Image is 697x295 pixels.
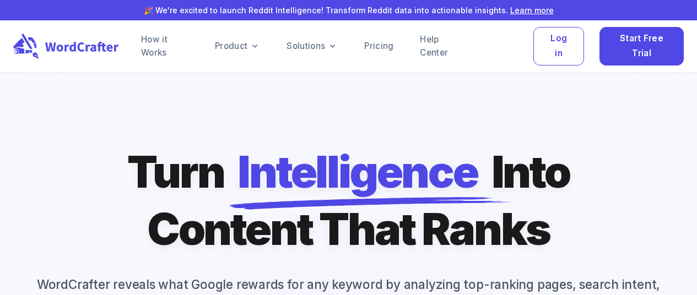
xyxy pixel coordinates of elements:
[287,40,338,53] a: Solutions
[141,33,188,59] a: How it Works
[547,31,570,61] span: Log in
[237,143,478,200] span: Intelligence
[215,40,260,53] a: Product
[599,27,684,65] button: Start Free Trial
[364,40,393,53] a: Pricing
[18,4,679,16] p: 🎉 We're excited to launch Reddit Intelligence! Transform Reddit data into actionable insights.
[420,33,463,59] a: Help Center
[510,6,554,15] a: Learn more
[613,31,670,61] span: Start Free Trial
[127,143,570,258] h1: Turn Into Content That Ranks
[533,27,584,65] button: Log in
